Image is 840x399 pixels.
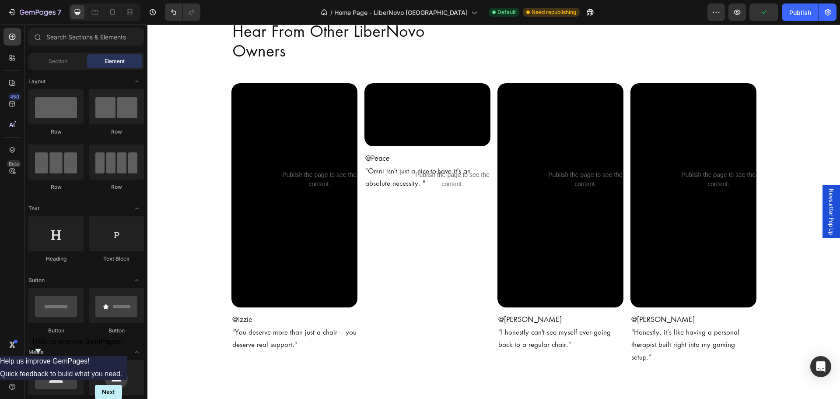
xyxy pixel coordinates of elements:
button: 7 [3,4,65,21]
video: Video [217,59,343,122]
span: / [330,8,332,17]
span: Newsletter Pop Up [679,164,688,210]
input: Search Sections & Elements [28,28,144,46]
iframe: To enrich screen reader interactions, please activate Accessibility in Grammarly extension settings [147,25,840,399]
span: Toggle open [130,201,144,215]
span: Layout [28,78,45,85]
button: Show survey - Help us improve GemPages! [33,338,122,356]
span: Section [49,57,67,65]
div: Publish [789,8,811,17]
p: @Izzie [85,289,209,302]
video: Video [483,59,609,283]
span: Toggle open [130,273,144,287]
p: Publish the page to see the content. [134,146,210,164]
span: Button [28,276,45,284]
span: "You deserve more than just a chair — you deserve real support." [85,304,209,325]
div: Row [89,128,144,136]
span: Element [105,57,125,65]
p: Publish the page to see the content. [533,146,609,164]
span: Default [497,8,516,16]
div: Open Intercom Messenger [810,356,831,377]
button: Publish [782,4,819,21]
div: Row [28,183,84,191]
div: Text Block [89,255,144,263]
div: Heading [28,255,84,263]
div: 450 [8,93,21,100]
video: Video [84,59,210,283]
span: Home Page - LiberNovo [GEOGRAPHIC_DATA] [334,8,468,17]
p: Publish the page to see the content. [400,146,476,164]
video: Video [350,59,476,283]
div: Undo/Redo [165,4,200,21]
span: Help us improve GemPages! [33,338,122,345]
span: "Honestly, it’s like having a personal therapist built right into my gaming setup.” [484,304,592,337]
div: Beta [7,160,21,167]
p: @Peace [218,128,342,141]
span: "I honestly can't see myself ever going back to a regular chair." [351,304,463,325]
span: "Omni isn't just a nice-to-have it's an absolute necessity. " [218,142,323,163]
p: 7 [57,7,61,18]
span: Need republishing [532,8,576,16]
div: Button [28,327,84,335]
p: Publish the page to see the content. [267,146,343,164]
span: Toggle open [130,345,144,359]
p: @[PERSON_NAME] [351,289,475,302]
div: Button [89,327,144,335]
span: Text [28,205,39,212]
div: Row [89,183,144,191]
span: Toggle open [130,74,144,88]
p: @[PERSON_NAME] [484,289,608,302]
div: Row [28,128,84,136]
